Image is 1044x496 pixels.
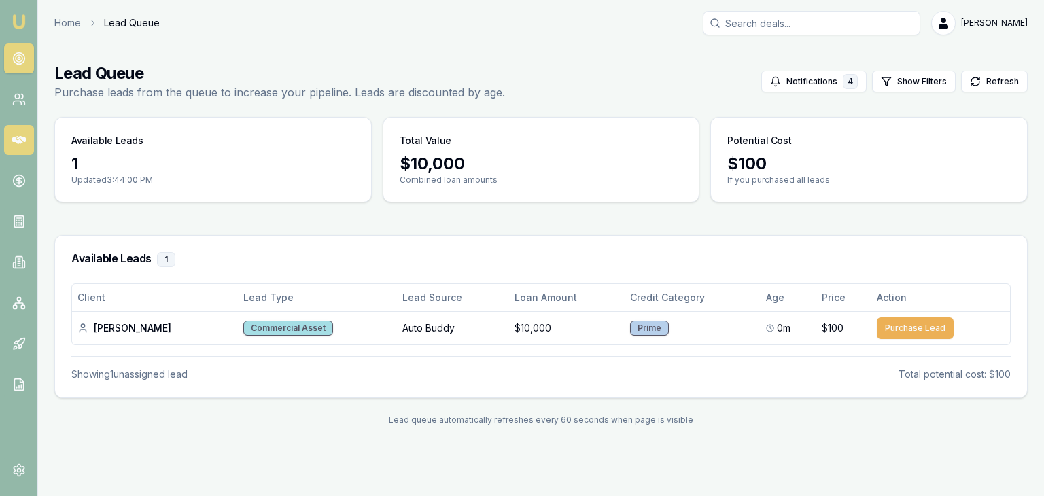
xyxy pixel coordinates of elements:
div: $ 10,000 [400,153,683,175]
input: Search deals [703,11,920,35]
div: Showing 1 unassigned lead [71,368,188,381]
h3: Potential Cost [727,134,791,147]
div: 4 [843,74,858,89]
h3: Available Leads [71,252,1011,267]
span: 0m [777,321,790,335]
nav: breadcrumb [54,16,160,30]
th: Lead Type [238,284,397,311]
span: [PERSON_NAME] [961,18,1028,29]
div: Total potential cost: $100 [899,368,1011,381]
p: Purchase leads from the queue to increase your pipeline. Leads are discounted by age. [54,84,505,101]
p: If you purchased all leads [727,175,1011,185]
h3: Total Value [400,134,451,147]
td: $10,000 [509,311,625,344]
img: emu-icon-u.png [11,14,27,30]
div: [PERSON_NAME] [77,321,232,335]
div: Commercial Asset [243,321,333,336]
th: Client [72,284,238,311]
p: Updated 3:44:00 PM [71,175,355,185]
h1: Lead Queue [54,63,505,84]
button: Refresh [961,71,1028,92]
p: Combined loan amounts [400,175,683,185]
div: Lead queue automatically refreshes every 60 seconds when page is visible [54,414,1028,425]
td: Auto Buddy [397,311,509,344]
a: Home [54,16,81,30]
span: Lead Queue [104,16,160,30]
th: Lead Source [397,284,509,311]
th: Age [761,284,816,311]
button: Notifications4 [761,71,867,92]
div: 1 [71,153,355,175]
div: Prime [630,321,669,336]
th: Loan Amount [509,284,625,311]
div: 1 [157,252,175,267]
h3: Available Leads [71,134,143,147]
div: $ 100 [727,153,1011,175]
th: Credit Category [625,284,760,311]
button: Show Filters [872,71,956,92]
button: Purchase Lead [877,317,954,339]
span: $100 [822,321,843,335]
th: Action [871,284,1010,311]
th: Price [816,284,871,311]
